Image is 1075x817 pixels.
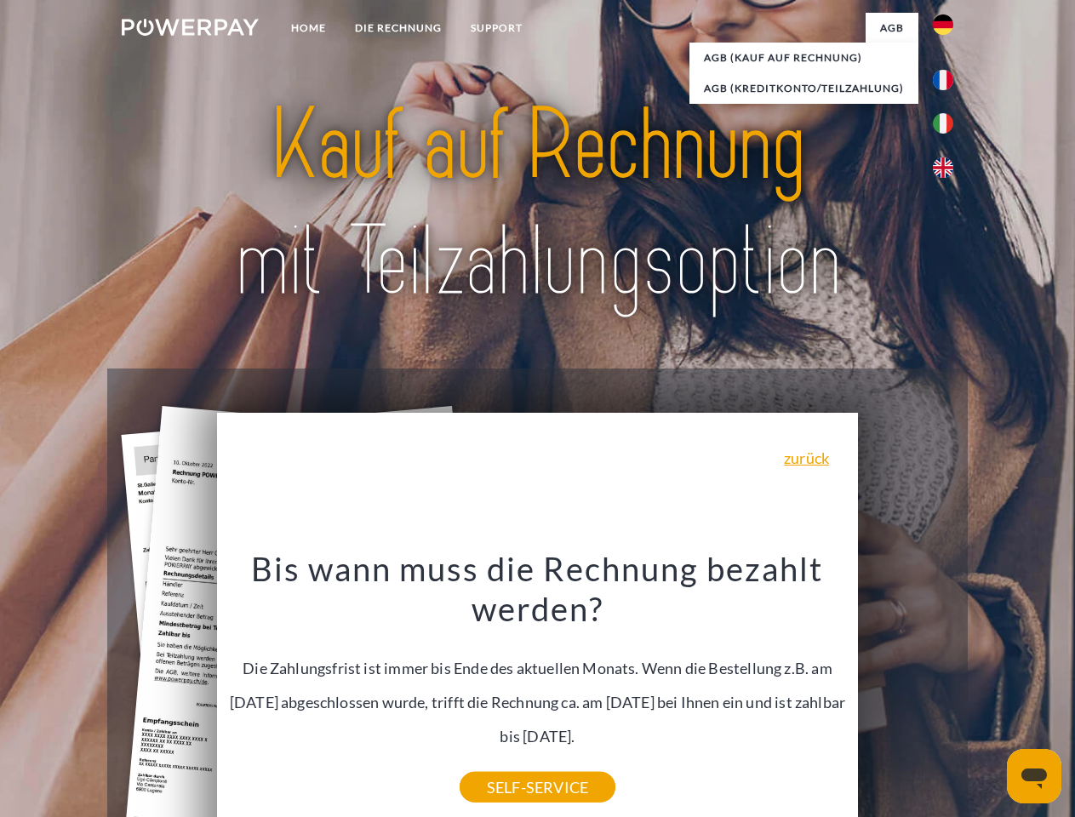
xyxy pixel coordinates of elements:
[689,73,918,104] a: AGB (Kreditkonto/Teilzahlung)
[866,13,918,43] a: agb
[456,13,537,43] a: SUPPORT
[933,70,953,90] img: fr
[277,13,340,43] a: Home
[933,14,953,35] img: de
[227,548,849,630] h3: Bis wann muss die Rechnung bezahlt werden?
[689,43,918,73] a: AGB (Kauf auf Rechnung)
[340,13,456,43] a: DIE RECHNUNG
[227,548,849,787] div: Die Zahlungsfrist ist immer bis Ende des aktuellen Monats. Wenn die Bestellung z.B. am [DATE] abg...
[122,19,259,36] img: logo-powerpay-white.svg
[933,113,953,134] img: it
[784,450,829,466] a: zurück
[460,772,615,803] a: SELF-SERVICE
[933,157,953,178] img: en
[163,82,912,326] img: title-powerpay_de.svg
[1007,749,1061,803] iframe: Schaltfläche zum Öffnen des Messaging-Fensters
